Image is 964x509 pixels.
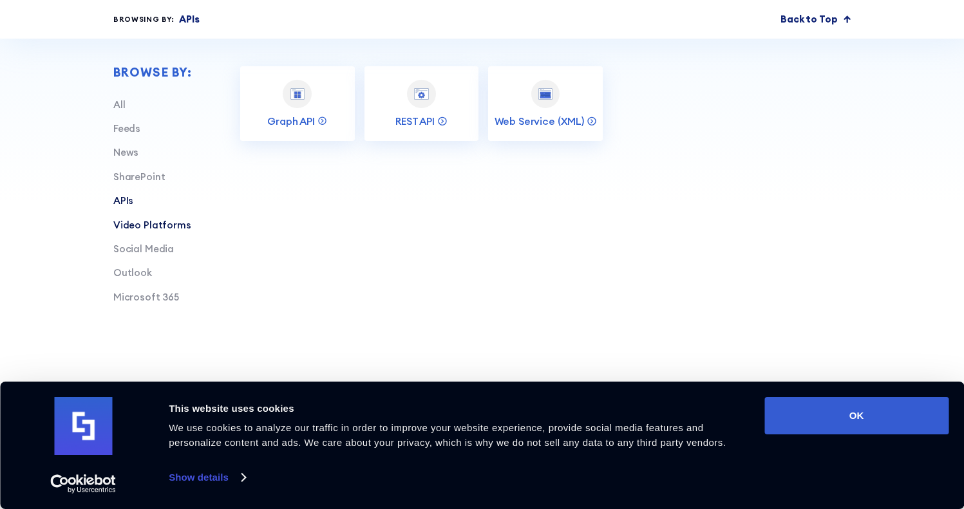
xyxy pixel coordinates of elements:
a: Microsoft 365 [113,291,179,303]
a: Usercentrics Cookiebot - opens in a new window [27,474,140,494]
img: REST API [414,88,428,100]
iframe: Chat Widget [732,360,964,509]
a: Outlook [113,266,152,279]
span: We use cookies to analyze our traffic in order to improve your website experience, provide social... [169,422,726,448]
div: This website uses cookies [169,401,750,416]
div: Browse by: [113,66,192,79]
a: News [113,146,138,158]
a: REST APIREST API [364,66,479,141]
a: All [113,98,126,111]
p: Graph API [267,115,315,127]
a: Feeds [113,122,140,134]
a: SharePoint [113,171,165,183]
img: Web Service (XML) [538,88,553,100]
a: Video Platforms [113,219,191,231]
button: OK [764,397,949,434]
a: Back to Top [780,12,851,26]
a: Graph APIGraph API [240,66,355,141]
p: Back to Top [780,12,837,26]
p: APIs [179,12,199,26]
a: APIs [113,194,133,207]
div: Browsing by: [113,14,175,25]
a: Show details [169,468,245,487]
p: REST API [395,115,435,127]
a: Social Media [113,243,174,255]
img: logo [54,397,112,455]
a: Web Service (XML)Web Service (XML) [488,66,603,141]
img: Graph API [290,88,305,100]
p: Web Service (XML) [495,115,584,127]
